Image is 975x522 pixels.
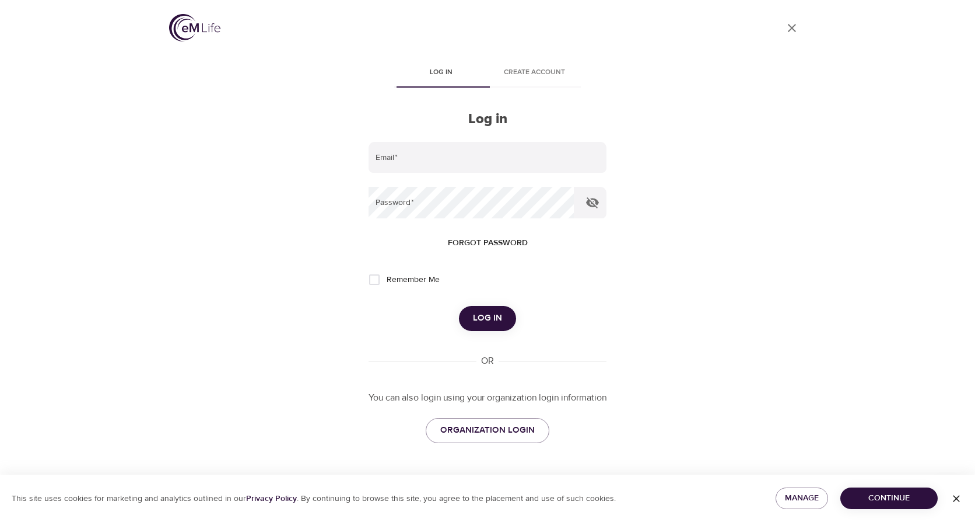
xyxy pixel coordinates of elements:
[387,274,440,286] span: Remember Me
[840,488,938,509] button: Continue
[246,493,297,504] a: Privacy Policy
[473,311,502,326] span: Log in
[776,488,828,509] button: Manage
[785,491,819,506] span: Manage
[443,232,532,254] button: Forgot password
[440,423,535,438] span: ORGANIZATION LOGIN
[369,111,606,128] h2: Log in
[494,67,574,79] span: Create account
[401,67,481,79] span: Log in
[778,14,806,42] a: close
[850,491,928,506] span: Continue
[459,306,516,330] button: Log in
[369,60,606,88] div: disabled tabs example
[369,391,606,405] p: You can also login using your organization login information
[448,236,528,250] span: Forgot password
[169,14,220,41] img: logo
[426,418,549,443] a: ORGANIZATION LOGIN
[476,354,499,368] div: OR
